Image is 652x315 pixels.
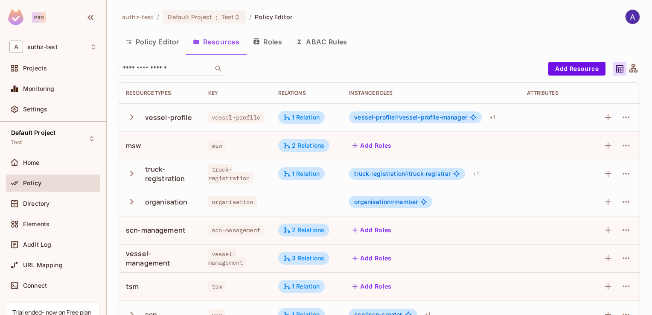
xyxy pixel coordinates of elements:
[255,13,292,21] span: Policy Editor
[349,139,395,152] button: Add Roles
[208,90,265,96] div: Key
[283,142,325,149] div: 2 Relations
[283,226,325,234] div: 2 Relations
[208,164,253,184] span: truck-registration
[215,14,218,20] span: :
[8,9,23,25] img: SReyMgAAAABJRU5ErkJggg==
[349,223,395,237] button: Add Roles
[354,198,394,205] span: organisation
[283,114,320,121] div: 1 Relation
[354,114,399,121] span: vessel-profile
[548,62,605,76] button: Add Resource
[278,90,336,96] div: Relations
[122,13,154,21] span: the active workspace
[126,141,141,150] div: msw
[354,114,467,121] span: vessel-profile-manager
[126,249,195,268] div: vessel-management
[626,10,640,24] img: ASHISH SANDEY
[283,283,320,290] div: 1 Relation
[390,198,394,205] span: #
[145,113,192,122] div: vessel-profile
[23,159,40,166] span: Home
[23,85,55,92] span: Monitoring
[23,106,47,113] span: Settings
[349,280,395,293] button: Add Roles
[23,241,51,248] span: Audit Log
[23,282,47,289] span: Connect
[527,90,583,96] div: Attributes
[11,129,55,136] span: Default Project
[395,114,399,121] span: #
[469,167,482,181] div: + 1
[186,31,246,52] button: Resources
[289,31,354,52] button: ABAC Rules
[126,90,195,96] div: Resource Types
[486,111,498,124] div: + 1
[145,197,188,207] div: organisation
[23,200,49,207] span: Directory
[126,282,139,291] div: tsm
[354,170,451,177] span: truck-registrar
[119,31,186,52] button: Policy Editor
[208,112,264,123] span: vessel-profile
[32,12,46,23] div: Pro
[23,221,49,227] span: Elements
[23,180,41,187] span: Policy
[249,13,251,21] li: /
[168,13,212,21] span: Default Project
[208,248,247,268] span: vessel-management
[354,198,418,205] span: member
[145,164,195,183] div: truck-registration
[246,31,289,52] button: Roles
[354,170,409,177] span: truck-registration
[283,254,325,262] div: 3 Relations
[9,41,23,53] span: A
[208,196,257,207] span: organisation
[11,139,22,146] span: Test
[208,225,264,236] span: scn-management
[208,140,225,151] span: msw
[23,65,47,72] span: Projects
[349,251,395,265] button: Add Roles
[208,281,225,292] span: tsm
[221,13,234,21] span: Test
[23,262,63,268] span: URL Mapping
[283,170,320,178] div: 1 Relation
[157,13,159,21] li: /
[27,44,58,50] span: Workspace: authz-test
[405,170,409,177] span: #
[349,90,513,96] div: Instance roles
[126,225,186,235] div: scn-management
